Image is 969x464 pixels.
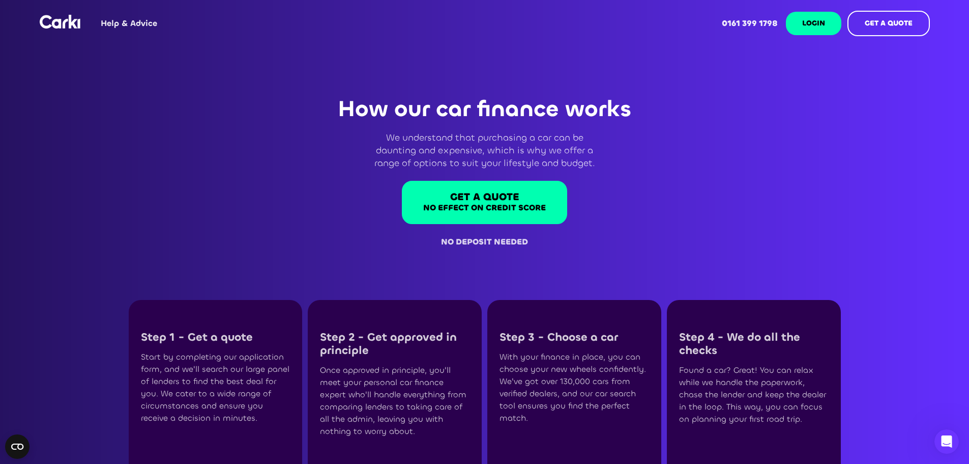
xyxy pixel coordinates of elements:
h3: How our car finance works [338,94,631,125]
a: 0161 399 1798 [714,4,786,43]
a: GET A QUOTE [847,11,930,36]
p: We understand that purchasing a car can be daunting and expensive, which is why we offer a range ... [374,131,595,170]
button: Open CMP widget [5,434,30,459]
a: home [40,15,80,29]
div: With your finance in place, you can choose your new wheels confidently. We've got over 130,000 ca... [500,351,649,424]
strong: GET A QUOTE [450,190,519,204]
p: Step 1 - Get a quote [141,331,290,344]
a: GET A QUOTENo effect on credit score [402,181,567,224]
strong: LOGIN [802,18,825,28]
p: Step 3 - Choose a car [500,331,649,344]
img: Logo [40,15,80,29]
a: LOGIN [786,12,841,35]
p: NO DEPOSIT NEEDED [402,235,567,248]
strong: 0161 399 1798 [722,18,778,29]
div: Start by completing our application form, and we'll search our large panel of lenders to find the... [141,351,290,424]
strong: GET A QUOTE [865,18,913,28]
p: Step 4 - We do all the checks [679,331,829,358]
iframe: Intercom live chat [934,429,959,454]
a: Help & Advice [93,4,165,43]
p: Step 2 - Get approved in principle [320,331,469,358]
div: Found a car? Great! You can relax while we handle the paperwork, chase the lender and keep the de... [679,364,829,425]
div: Once approved in principle, you'll meet your personal car finance expert who'll handle everything... [320,364,469,438]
